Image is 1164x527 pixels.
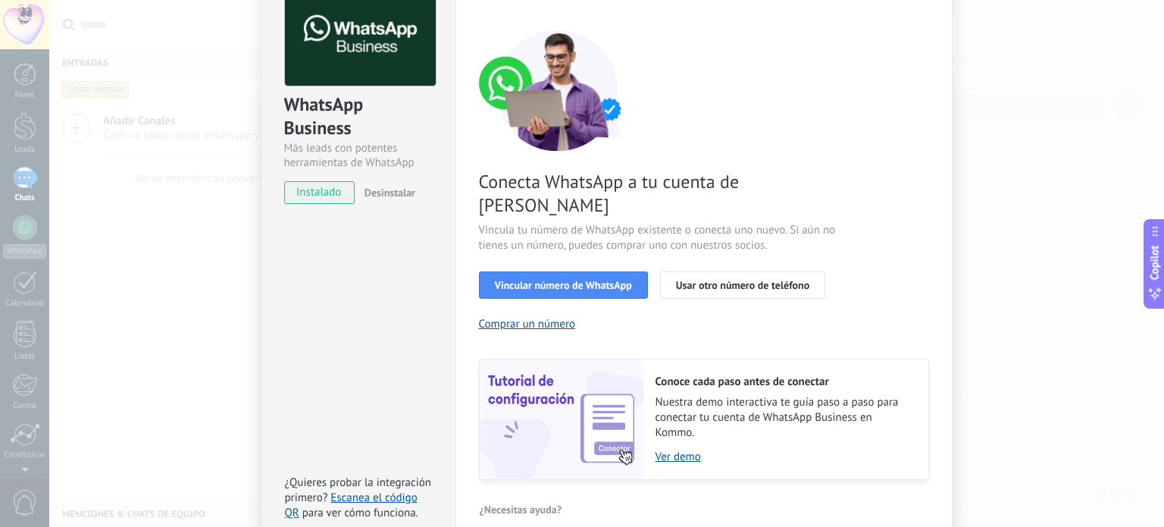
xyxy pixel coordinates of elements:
span: Desinstalar [365,186,415,199]
img: connect number [479,30,638,151]
button: Vincular número de WhatsApp [479,271,648,299]
div: Más leads con potentes herramientas de WhatsApp [284,141,433,170]
h2: Conoce cada paso antes de conectar [656,375,913,389]
button: Usar otro número de teléfono [660,271,825,299]
button: Desinstalar [358,181,415,204]
span: Nuestra demo interactiva te guía paso a paso para conectar tu cuenta de WhatsApp Business en Kommo. [656,395,913,441]
span: Vincula tu número de WhatsApp existente o conecta uno nuevo. Si aún no tienes un número, puedes c... [479,223,840,253]
span: Conecta WhatsApp a tu cuenta de [PERSON_NAME] [479,170,840,217]
span: ¿Quieres probar la integración primero? [285,475,432,505]
span: para ver cómo funciona. [302,506,418,520]
button: ¿Necesitas ayuda? [479,498,563,521]
a: Escanea el código QR [285,491,418,520]
div: WhatsApp Business [284,93,433,141]
span: instalado [285,181,354,204]
span: Copilot [1147,245,1162,280]
button: Comprar un número [479,317,576,331]
a: Ver demo [656,450,913,464]
span: Vincular número de WhatsApp [495,280,632,290]
span: Usar otro número de teléfono [676,280,809,290]
span: ¿Necesitas ayuda? [480,504,562,515]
